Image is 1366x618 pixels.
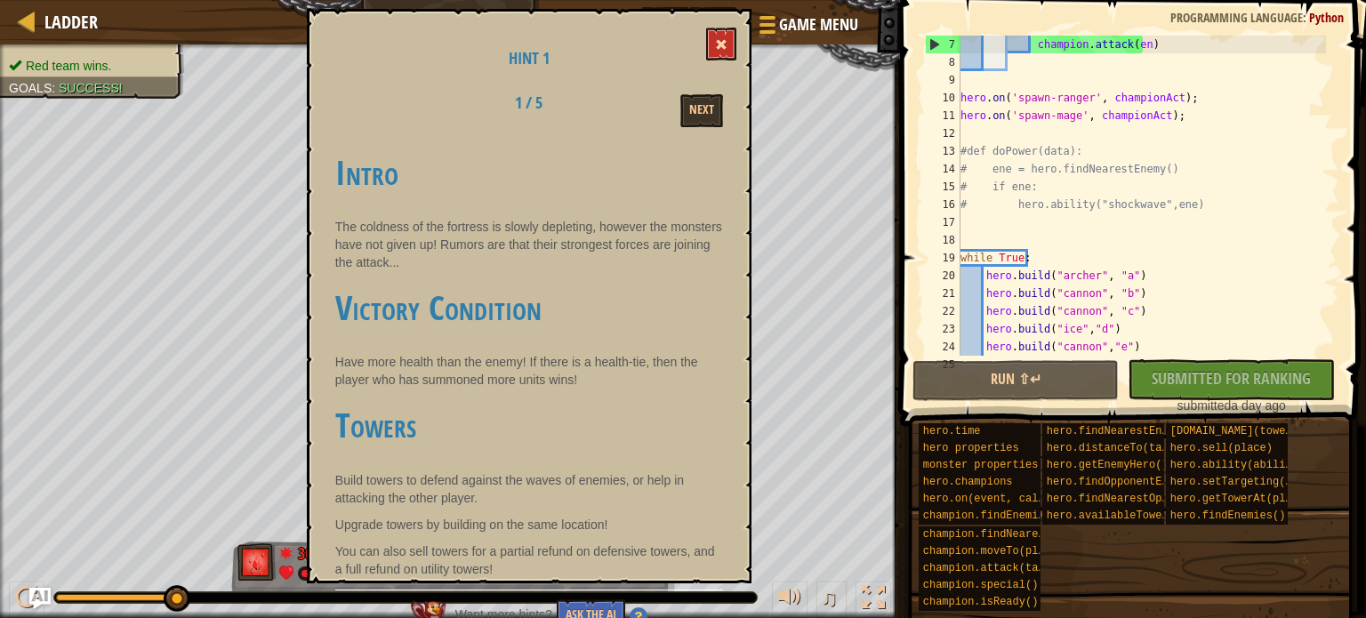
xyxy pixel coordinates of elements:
[335,154,723,191] h1: Intro
[1170,442,1273,454] span: hero.sell(place)
[923,579,1039,591] span: champion.special()
[925,249,960,267] div: 19
[925,196,960,213] div: 16
[923,425,981,437] span: hero.time
[926,36,960,53] div: 7
[9,57,171,75] li: Red team wins.
[641,7,689,40] button: Ask AI
[816,582,847,618] button: ♫
[1170,9,1303,26] span: Programming language
[925,142,960,160] div: 13
[820,584,838,611] span: ♫
[923,562,1071,574] span: champion.attack(target)
[1309,9,1344,26] span: Python
[1170,493,1311,505] span: hero.getTowerAt(place)
[923,545,1064,558] span: champion.moveTo(place)
[925,338,960,356] div: 24
[1303,9,1309,26] span: :
[772,582,808,618] button: Adjust volume
[925,53,960,71] div: 8
[237,543,277,581] img: thang_avatar_frame.png
[9,81,52,95] span: Goals
[1047,425,1194,437] span: hero.findNearestEnemy()
[335,289,723,326] h1: Victory Condition
[1047,442,1194,454] span: hero.distanceTo(target)
[925,320,960,338] div: 23
[59,81,123,95] span: Success!
[36,10,98,34] a: Ladder
[52,81,59,95] span: :
[925,231,960,249] div: 18
[925,302,960,320] div: 22
[509,47,550,69] span: Hint 1
[1177,398,1232,413] span: submitted
[335,471,723,507] p: Build towers to defend against the waves of enemies, or help in attacking the other player.
[923,596,1039,608] span: champion.isReady()
[335,406,723,444] h1: Towers
[912,360,1120,401] button: Run ⇧↵
[44,10,98,34] span: Ladder
[925,107,960,124] div: 11
[925,213,960,231] div: 17
[1170,510,1286,522] span: hero.findEnemies()
[925,71,960,89] div: 9
[779,13,858,36] span: Game Menu
[298,542,326,558] div: 3035
[923,476,1013,488] span: hero.champions
[923,459,1039,471] span: monster properties
[923,528,1096,541] span: champion.findNearestEnemy()
[925,124,960,142] div: 12
[1047,459,1169,471] span: hero.getEnemyHero()
[923,510,1064,522] span: champion.findEnemies()
[925,160,960,178] div: 14
[335,516,723,534] p: Upgrade towers by building on the same location!
[923,493,1077,505] span: hero.on(event, callback)
[925,267,960,285] div: 20
[335,218,723,271] p: The coldness of the fortress is slowly depleting, however the monsters have not given up! Rumors ...
[473,94,584,112] h2: 1 / 5
[856,582,891,618] button: Toggle fullscreen
[923,442,1019,454] span: hero properties
[335,542,723,578] p: You can also sell towers for a partial refund on defensive towers, and a full refund on utility t...
[335,353,723,389] p: Have more health than the enemy! If there is a health-tie, then the player who has summoned more ...
[925,285,960,302] div: 21
[29,588,51,609] button: Ask AI
[1047,476,1213,488] span: hero.findOpponentEnemies()
[1047,510,1201,522] span: hero.availableTowerTypes
[745,7,869,49] button: Game Menu
[925,356,960,373] div: 25
[1137,397,1326,414] div: a day ago
[1047,493,1245,505] span: hero.findNearestOpponentEnemy()
[925,178,960,196] div: 15
[925,89,960,107] div: 10
[26,59,111,73] span: Red team wins.
[680,94,723,127] button: Next
[9,582,44,618] button: Ctrl + P: Pause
